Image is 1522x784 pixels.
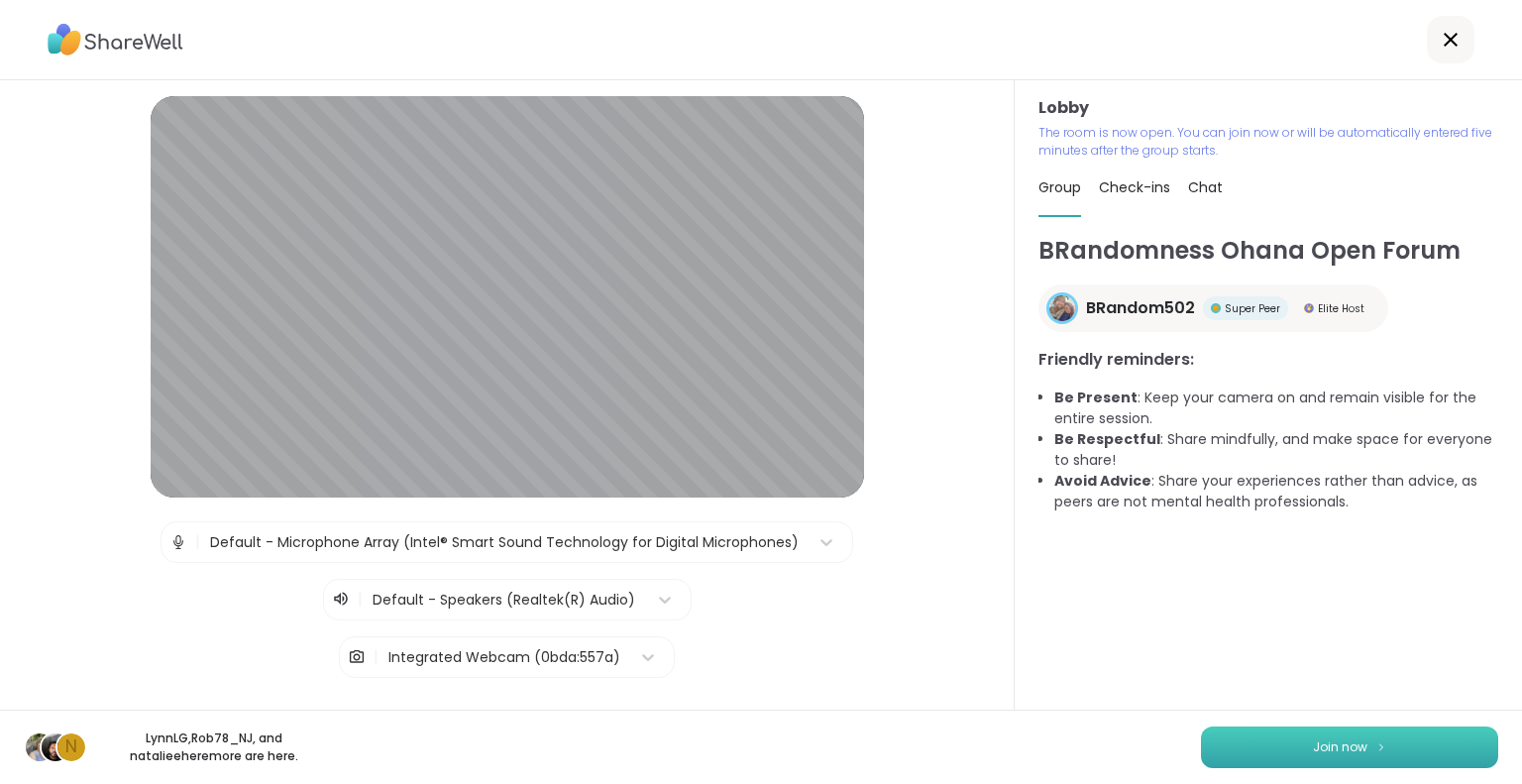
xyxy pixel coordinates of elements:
[42,733,69,761] img: Rob78_NJ
[1318,301,1364,316] span: Elite Host
[1038,177,1081,197] span: Group
[1038,233,1498,269] h1: BRandomness Ohana Open Forum
[1201,727,1498,768] button: Join now
[1086,296,1195,320] span: BRandom502
[1211,303,1221,313] img: Super Peer
[1038,124,1498,160] p: The room is now open. You can join now or will be automatically entered five minutes after the gr...
[195,522,200,562] span: |
[169,522,187,562] img: Microphone
[1375,741,1387,752] img: ShareWell Logomark
[65,734,77,760] span: n
[1049,295,1075,321] img: BRandom502
[26,733,54,761] img: LynnLG
[210,532,799,553] div: Default - Microphone Array (Intel® Smart Sound Technology for Digital Microphones)
[348,637,366,677] img: Camera
[374,637,379,677] span: |
[1304,303,1314,313] img: Elite Host
[1188,177,1223,197] span: Chat
[404,706,610,724] span: Test speaker and microphone
[358,588,363,612] span: |
[1054,471,1151,491] b: Avoid Advice
[48,17,183,62] img: ShareWell Logo
[1054,471,1498,512] li: : Share your experiences rather than advice, as peers are not mental health professionals.
[388,647,620,668] div: Integrated Webcam (0bda:557a)
[1054,388,1138,407] b: Be Present
[1038,96,1498,120] h3: Lobby
[1054,429,1498,471] li: : Share mindfully, and make space for everyone to share!
[103,729,325,765] p: LynnLG , Rob78_NJ , and natalieehere more are here.
[1038,348,1498,372] h3: Friendly reminders:
[1038,284,1388,332] a: BRandom502BRandom502Super PeerSuper PeerElite HostElite Host
[1225,301,1280,316] span: Super Peer
[1313,738,1367,756] span: Join now
[1054,429,1160,449] b: Be Respectful
[1099,177,1170,197] span: Check-ins
[1054,388,1498,429] li: : Keep your camera on and remain visible for the entire session.
[396,694,618,735] button: Test speaker and microphone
